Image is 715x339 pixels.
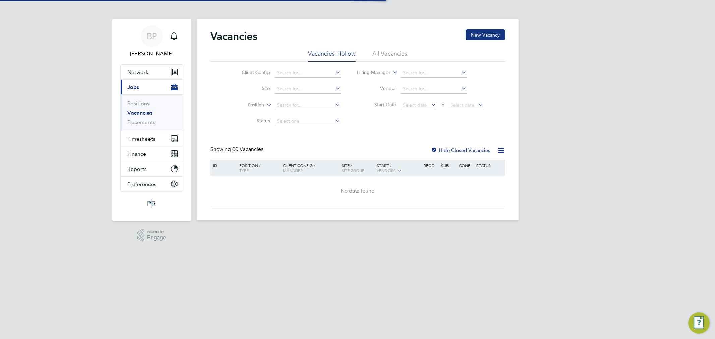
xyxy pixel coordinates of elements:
[439,160,457,171] div: Sub
[281,160,340,176] div: Client Config /
[121,80,183,94] button: Jobs
[457,160,475,171] div: Conf
[121,146,183,161] button: Finance
[127,69,148,75] span: Network
[210,146,265,153] div: Showing
[147,235,166,241] span: Engage
[401,84,467,94] input: Search for...
[211,160,235,171] div: ID
[127,84,139,90] span: Jobs
[127,151,146,157] span: Finance
[147,32,157,41] span: BP
[283,167,303,173] span: Manager
[137,229,166,242] a: Powered byEngage
[121,131,183,146] button: Timesheets
[211,188,504,195] div: No data found
[121,161,183,176] button: Reports
[120,50,183,58] span: Ben Perkin
[127,181,156,187] span: Preferences
[127,110,152,116] a: Vacancies
[377,167,396,173] span: Vendors
[234,160,281,176] div: Position /
[352,69,390,76] label: Hiring Manager
[372,50,407,62] li: All Vacancies
[450,102,474,108] span: Select date
[127,119,155,125] a: Placements
[403,102,427,108] span: Select date
[357,85,396,91] label: Vendor
[232,146,263,153] span: 00 Vacancies
[231,85,270,91] label: Site
[226,101,264,108] label: Position
[112,19,191,221] nav: Main navigation
[438,100,446,109] span: To
[375,160,422,177] div: Start /
[147,229,166,235] span: Powered by
[401,68,467,78] input: Search for...
[231,118,270,124] label: Status
[231,69,270,75] label: Client Config
[275,100,341,110] input: Search for...
[121,94,183,131] div: Jobs
[120,198,183,209] a: Go to home page
[431,147,490,153] label: Hide Closed Vacancies
[275,117,341,126] input: Select one
[466,29,505,40] button: New Vacancy
[127,100,150,107] a: Positions
[121,65,183,79] button: Network
[357,101,396,108] label: Start Date
[342,167,364,173] span: Site Group
[120,25,183,58] a: BP[PERSON_NAME]
[210,29,257,43] h2: Vacancies
[475,160,504,171] div: Status
[275,84,341,94] input: Search for...
[145,198,158,209] img: psrsolutions-logo-retina.png
[340,160,375,176] div: Site /
[239,167,249,173] span: Type
[422,160,439,171] div: Reqd
[688,312,710,334] button: Engage Resource Center
[308,50,356,62] li: Vacancies I follow
[127,136,155,142] span: Timesheets
[121,177,183,191] button: Preferences
[275,68,341,78] input: Search for...
[127,166,147,172] span: Reports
